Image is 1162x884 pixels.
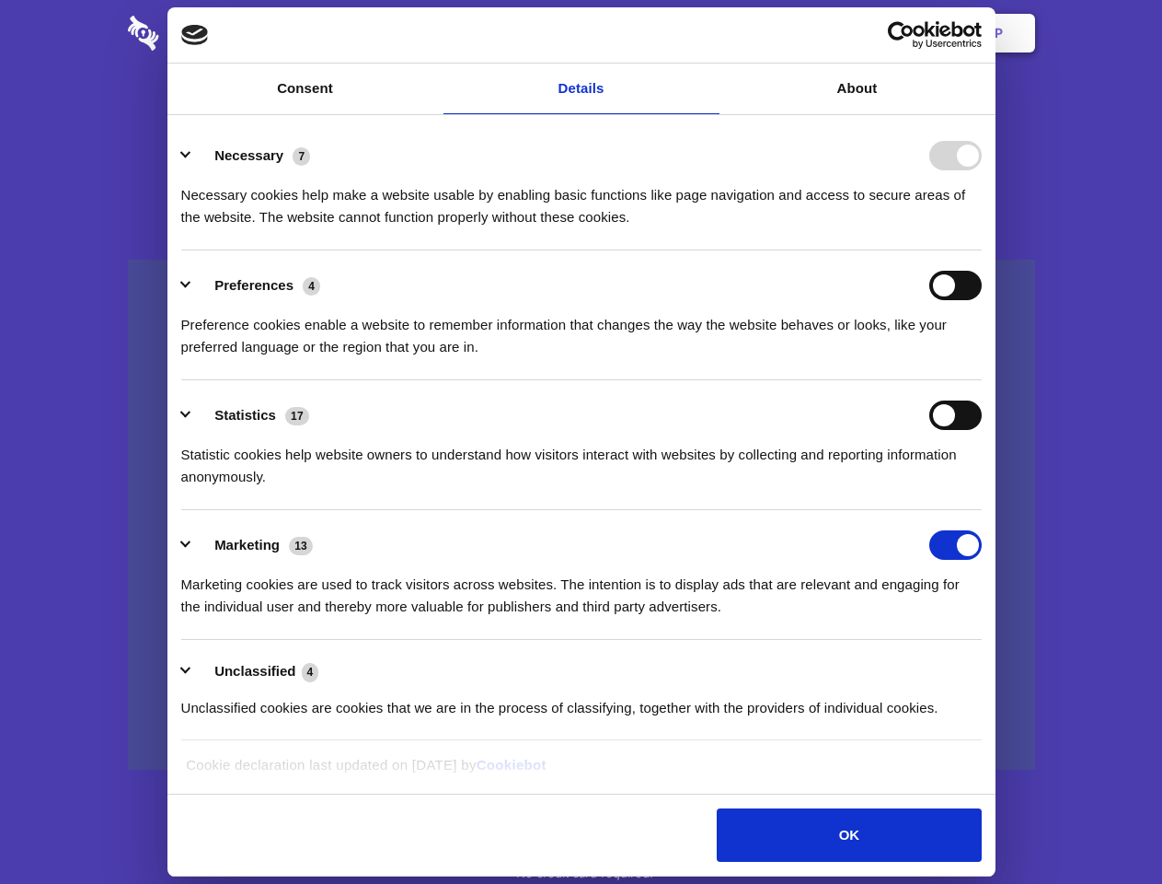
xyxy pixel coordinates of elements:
div: Preference cookies enable a website to remember information that changes the way the website beha... [181,300,982,358]
a: Usercentrics Cookiebot - opens in a new window [821,21,982,49]
iframe: Drift Widget Chat Controller [1070,792,1140,862]
a: Details [443,64,719,114]
a: Wistia video thumbnail [128,260,1035,771]
a: About [719,64,995,114]
img: logo [181,25,209,45]
div: Statistic cookies help website owners to understand how visitors interact with websites by collec... [181,430,982,488]
label: Marketing [214,537,280,552]
span: 7 [293,147,310,166]
a: Login [834,5,915,62]
a: Contact [746,5,831,62]
a: Cookiebot [477,757,546,773]
a: Consent [167,64,443,114]
button: Statistics (17) [181,401,321,430]
label: Preferences [214,277,293,293]
span: 4 [302,663,319,681]
div: Marketing cookies are used to track visitors across websites. The intention is to display ads tha... [181,560,982,618]
div: Unclassified cookies are cookies that we are in the process of classifying, together with the pro... [181,683,982,719]
label: Necessary [214,147,283,163]
button: Marketing (13) [181,530,325,560]
button: Unclassified (4) [181,660,330,683]
div: Cookie declaration last updated on [DATE] by [172,754,990,790]
span: 4 [303,277,320,296]
span: 13 [289,537,313,555]
label: Statistics [214,407,276,423]
div: Necessary cookies help make a website usable by enabling basic functions like page navigation and... [181,170,982,228]
img: logo-wordmark-white-trans-d4663122ce5f474addd5e946df7df03e33cb6a1c49d2221995e7729f52c070b2.svg [128,16,285,51]
button: Necessary (7) [181,141,322,170]
span: 17 [285,407,309,425]
a: Pricing [540,5,620,62]
h4: Auto-redaction of sensitive data, encrypted data sharing and self-destructing private chats. Shar... [128,168,1035,228]
h1: Eliminate Slack Data Loss. [128,83,1035,149]
button: Preferences (4) [181,271,332,300]
button: OK [717,808,981,862]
